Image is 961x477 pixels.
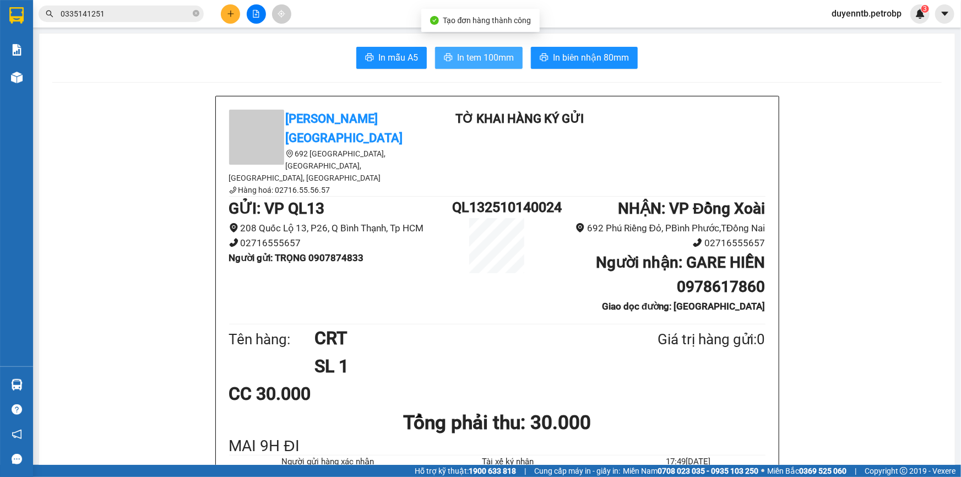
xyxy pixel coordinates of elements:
button: aim [272,4,291,24]
span: close-circle [193,9,199,19]
span: | [855,465,856,477]
li: [PERSON_NAME][GEOGRAPHIC_DATA] [6,6,160,65]
span: message [12,454,22,464]
span: Miền Nam [623,465,758,477]
span: duyenntb.petrobp [823,7,910,20]
span: environment [575,223,585,232]
span: copyright [900,467,908,475]
li: Người gửi hàng xác nhận [251,456,405,469]
h1: Tổng phải thu: 30.000 [229,408,765,438]
div: Giá trị hàng gửi: 0 [604,328,765,351]
li: 02716555657 [542,236,765,251]
span: check-circle [430,16,439,25]
button: file-add [247,4,266,24]
span: close-circle [193,10,199,17]
button: plus [221,4,240,24]
li: 692 Phú Riềng Đỏ, PBình Phước,TĐồng Nai [542,221,765,236]
b: TỜ KHAI HÀNG KÝ GỬI [455,112,584,126]
img: logo-vxr [9,7,24,24]
button: printerIn biên nhận 80mm [531,47,638,69]
li: VP VP [GEOGRAPHIC_DATA] [76,78,146,114]
span: ⚪️ [761,469,764,473]
span: environment [229,223,238,232]
b: [PERSON_NAME][GEOGRAPHIC_DATA] [286,112,403,145]
b: Người nhận : GARE HIỀN 0978617860 [596,253,765,296]
h1: SL 1 [314,353,604,380]
strong: 0708 023 035 - 0935 103 250 [658,467,758,475]
img: warehouse-icon [11,72,23,83]
span: phone [229,186,237,194]
li: 208 Quốc Lộ 13, P26, Q Bình Thạnh, Tp HCM [229,221,453,236]
strong: 0369 525 060 [799,467,846,475]
span: phone [229,238,238,247]
span: notification [12,429,22,440]
button: printerIn tem 100mm [435,47,523,69]
span: In tem 100mm [457,51,514,64]
span: Hỗ trợ kỹ thuật: [415,465,516,477]
sup: 3 [921,5,929,13]
span: search [46,10,53,18]
span: aim [278,10,285,18]
button: printerIn mẫu A5 [356,47,427,69]
span: question-circle [12,404,22,415]
li: Hàng hoá: 02716.55.56.57 [229,184,427,196]
span: printer [444,53,453,63]
li: 17:49[DATE] [611,456,765,469]
input: Tìm tên, số ĐT hoặc mã đơn [61,8,191,20]
li: VP VP QL13 [6,78,76,90]
strong: 1900 633 818 [469,467,516,475]
div: CC 30.000 [229,380,406,408]
h1: CRT [314,324,604,352]
span: In biên nhận 80mm [553,51,629,64]
span: 3 [923,5,927,13]
span: Tạo đơn hàng thành công [443,16,531,25]
li: Tài xế ký nhân [431,456,585,469]
span: phone [693,238,702,247]
span: Miền Bắc [767,465,846,477]
span: In mẫu A5 [378,51,418,64]
img: warehouse-icon [11,379,23,391]
b: GỬI : VP QL13 [229,199,325,218]
button: caret-down [935,4,954,24]
b: Giao dọc đường: [GEOGRAPHIC_DATA] [602,301,765,312]
span: printer [365,53,374,63]
li: 692 [GEOGRAPHIC_DATA], [GEOGRAPHIC_DATA], [GEOGRAPHIC_DATA], [GEOGRAPHIC_DATA] [229,148,427,184]
b: Người gửi : TRỌNG 0907874833 [229,252,364,263]
span: file-add [252,10,260,18]
span: | [524,465,526,477]
span: plus [227,10,235,18]
b: NHẬN : VP Đồng Xoài [618,199,765,218]
img: icon-new-feature [915,9,925,19]
span: environment [286,150,294,158]
span: printer [540,53,549,63]
div: Tên hàng: [229,328,315,351]
span: Cung cấp máy in - giấy in: [534,465,620,477]
h1: QL132510140024 [452,197,541,218]
div: MAI 9H ĐI [229,438,765,455]
span: caret-down [940,9,950,19]
img: solution-icon [11,44,23,56]
li: 02716555657 [229,236,453,251]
